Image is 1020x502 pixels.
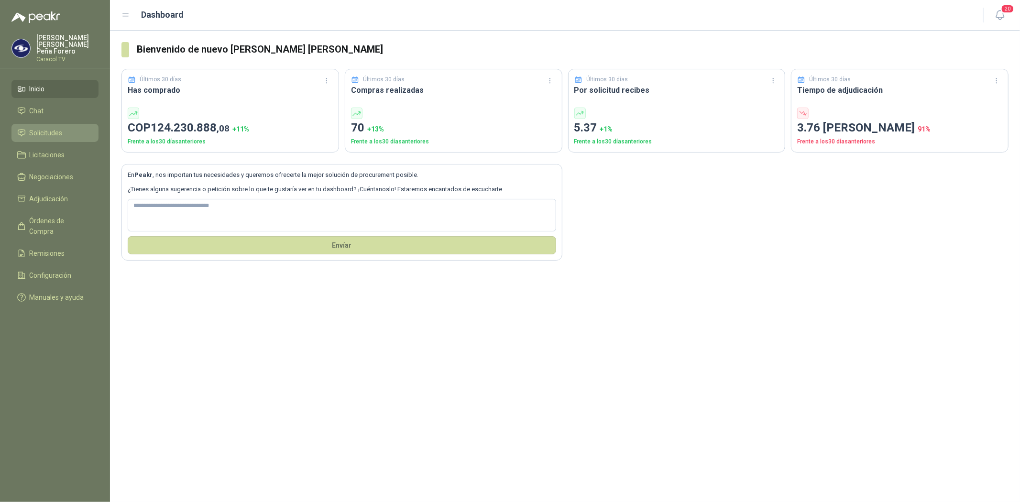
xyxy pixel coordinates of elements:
h3: Por solicitud recibes [574,84,779,96]
p: Frente a los 30 días anteriores [351,137,556,146]
p: Últimos 30 días [810,75,851,84]
p: Frente a los 30 días anteriores [128,137,333,146]
a: Adjudicación [11,190,99,208]
span: Adjudicación [30,194,68,204]
a: Remisiones [11,244,99,262]
h3: Tiempo de adjudicación [797,84,1002,96]
h1: Dashboard [142,8,184,22]
a: Licitaciones [11,146,99,164]
a: Solicitudes [11,124,99,142]
p: ¿Tienes alguna sugerencia o petición sobre lo que te gustaría ver en tu dashboard? ¡Cuéntanoslo! ... [128,185,556,194]
button: 20 [991,7,1009,24]
span: 91 % [918,125,931,133]
span: ,08 [217,123,230,134]
span: + 11 % [232,125,249,133]
p: 3.76 [PERSON_NAME] [797,119,1002,137]
p: Últimos 30 días [586,75,628,84]
p: 70 [351,119,556,137]
b: Peakr [134,171,153,178]
p: Caracol TV [36,56,99,62]
p: Últimos 30 días [140,75,182,84]
p: Frente a los 30 días anteriores [797,137,1002,146]
p: Últimos 30 días [363,75,405,84]
img: Company Logo [12,39,30,57]
span: Licitaciones [30,150,65,160]
span: Configuración [30,270,72,281]
span: Solicitudes [30,128,63,138]
span: Remisiones [30,248,65,259]
a: Configuración [11,266,99,284]
h3: Has comprado [128,84,333,96]
a: Manuales y ayuda [11,288,99,306]
p: [PERSON_NAME] [PERSON_NAME] Peña Forero [36,34,99,55]
span: Inicio [30,84,45,94]
a: Inicio [11,80,99,98]
p: En , nos importan tus necesidades y queremos ofrecerte la mejor solución de procurement posible. [128,170,556,180]
span: Chat [30,106,44,116]
span: + 13 % [367,125,384,133]
button: Envíar [128,236,556,254]
p: COP [128,119,333,137]
span: Manuales y ayuda [30,292,84,303]
a: Chat [11,102,99,120]
span: 124.230.888 [151,121,230,134]
a: Negociaciones [11,168,99,186]
span: Órdenes de Compra [30,216,89,237]
h3: Compras realizadas [351,84,556,96]
span: 20 [1001,4,1014,13]
img: Logo peakr [11,11,60,23]
a: Órdenes de Compra [11,212,99,240]
span: + 1 % [600,125,613,133]
span: Negociaciones [30,172,74,182]
h3: Bienvenido de nuevo [PERSON_NAME] [PERSON_NAME] [137,42,1009,57]
p: Frente a los 30 días anteriores [574,137,779,146]
p: 5.37 [574,119,779,137]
